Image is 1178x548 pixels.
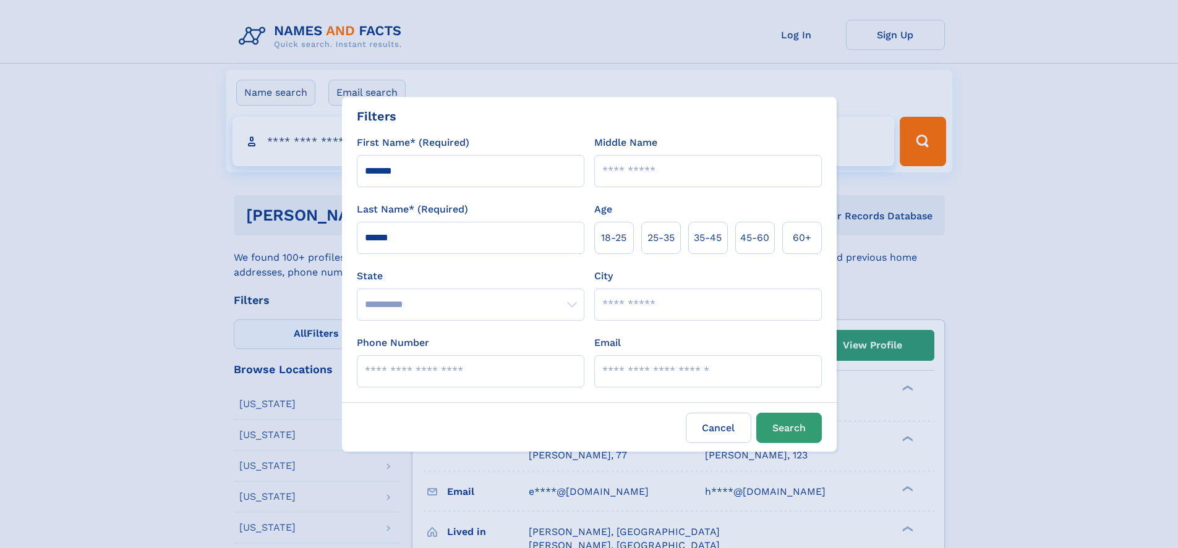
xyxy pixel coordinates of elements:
[594,269,613,284] label: City
[740,230,769,245] span: 45‑60
[357,335,429,350] label: Phone Number
[686,413,751,443] label: Cancel
[594,202,612,217] label: Age
[357,269,584,284] label: State
[357,202,468,217] label: Last Name* (Required)
[793,230,811,245] span: 60+
[357,135,469,150] label: First Name* (Required)
[647,230,675,245] span: 25‑35
[594,335,621,350] label: Email
[694,230,722,245] span: 35‑45
[357,107,396,125] div: Filters
[756,413,822,443] button: Search
[594,135,657,150] label: Middle Name
[601,230,626,245] span: 18‑25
